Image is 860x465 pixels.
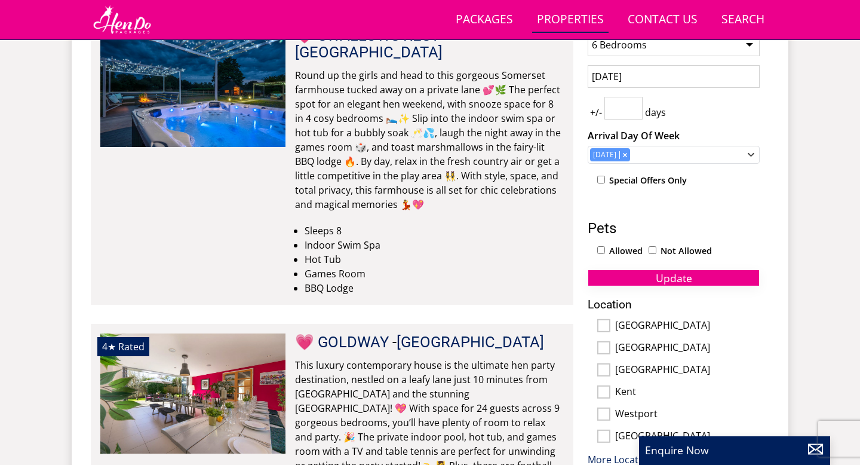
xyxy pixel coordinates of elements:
[305,252,564,267] li: Hot Tub
[295,43,443,61] a: [GEOGRAPHIC_DATA]
[643,105,668,120] span: days
[392,333,544,351] span: -
[717,7,769,33] a: Search
[305,267,564,281] li: Games Room
[615,320,760,333] label: [GEOGRAPHIC_DATA]
[588,270,760,286] button: Update
[305,281,564,295] li: BBQ Lodge
[588,65,760,88] input: Arrival Date
[305,238,564,252] li: Indoor Swim Spa
[102,340,116,353] span: 💗 GOLDWAY has a 4 star rating under the Quality in Tourism Scheme
[295,26,447,61] span: -
[451,7,518,33] a: Packages
[100,334,285,453] a: 4★ Rated
[615,364,760,377] label: [GEOGRAPHIC_DATA]
[305,224,564,238] li: Sleeps 8
[623,7,702,33] a: Contact Us
[532,7,609,33] a: Properties
[295,333,389,351] a: 💗 GOLDWAY
[661,244,712,258] label: Not Allowed
[91,5,153,35] img: Hen Do Packages
[118,340,145,353] span: Rated
[615,430,760,443] label: [GEOGRAPHIC_DATA]
[656,271,692,285] span: Update
[615,386,760,399] label: Kent
[609,174,687,187] label: Special Offers Only
[615,408,760,421] label: Westport
[588,298,760,311] h3: Location
[645,442,824,458] p: Enquire Now
[100,334,285,453] img: open-uri20250324-20842-d71f4l.original.
[100,27,285,146] img: frog-street-group-accommodation-somerset-sleeps12.original.jpg
[615,342,760,355] label: [GEOGRAPHIC_DATA]
[588,105,604,120] span: +/-
[590,149,619,160] div: [DATE]
[397,333,544,351] a: [GEOGRAPHIC_DATA]
[588,146,760,164] div: Combobox
[609,244,643,258] label: Allowed
[588,129,760,143] label: Arrival Day Of Week
[588,221,760,236] h3: Pets
[295,68,564,212] p: Round up the girls and head to this gorgeous Somerset farmhouse tucked away on a private lane 💕🌿 ...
